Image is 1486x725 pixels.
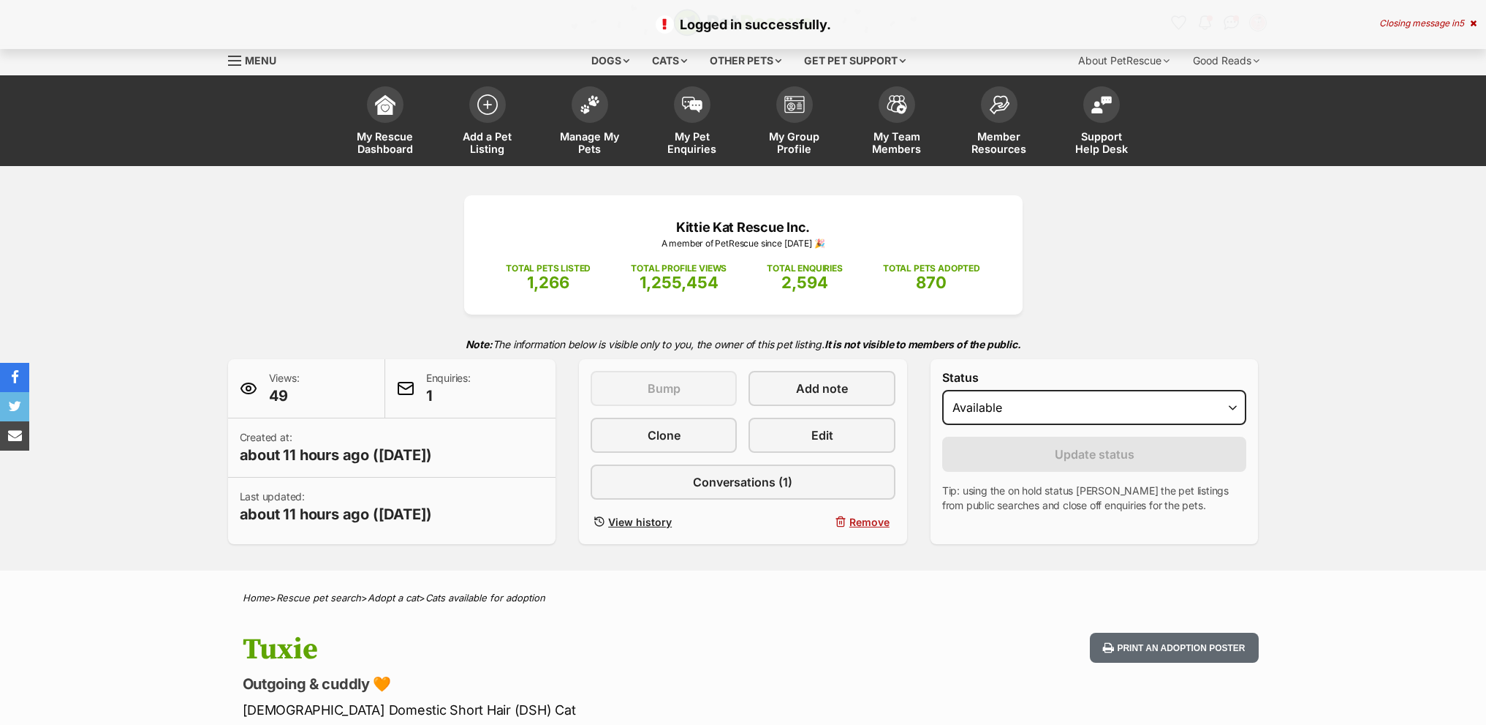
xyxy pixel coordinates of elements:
strong: It is not visible to members of the public. [824,338,1021,350]
p: Kittie Kat Rescue Inc. [486,217,1001,237]
img: member-resources-icon-8e73f808a243e03378d46382f2149f9095a855e16c252ad45f914b54edf8863c.svg [989,95,1009,115]
a: My Pet Enquiries [641,79,743,166]
div: Closing message in [1379,18,1476,29]
a: Cats available for adoption [425,592,545,604]
a: Add note [748,371,895,406]
span: about 11 hours ago ([DATE]) [240,445,433,465]
div: About PetRescue [1068,46,1180,75]
div: Dogs [581,46,640,75]
span: Bump [648,380,681,397]
a: Member Resources [948,79,1050,166]
p: TOTAL PETS ADOPTED [883,262,980,275]
img: team-members-icon-5396bd8760b3fe7c0b43da4ab00e1e3bb1a5d9ba89233759b79545d2d3fc5d0d.svg [887,95,907,114]
p: Views: [269,371,300,406]
a: Adopt a cat [368,592,419,604]
button: Update status [942,437,1247,472]
span: Member Resources [966,130,1032,155]
button: Remove [748,511,895,533]
a: Add a Pet Listing [436,79,539,166]
span: 1,255,454 [640,273,719,292]
p: The information below is visible only to you, the owner of this pet listing. [228,329,1259,359]
a: Rescue pet search [276,592,361,604]
span: Conversations (1) [693,473,792,491]
span: Clone [648,427,681,444]
button: Bump [591,371,737,406]
span: My Pet Enquiries [659,130,725,155]
span: My Team Members [864,130,930,155]
img: add-pet-listing-icon-0afa8454b4691262ce3f59096e99ab1cd57d4a30225e0717b998d2c9b9846f56.svg [477,94,498,115]
span: My Group Profile [762,130,827,155]
p: Tip: using the on hold status [PERSON_NAME] the pet listings from public searches and close off e... [942,484,1247,513]
span: about 11 hours ago ([DATE]) [240,504,433,525]
div: Cats [642,46,697,75]
p: TOTAL PETS LISTED [506,262,591,275]
p: TOTAL ENQUIRIES [767,262,842,275]
span: Add note [796,380,848,397]
h1: Tuxie [243,633,861,666]
div: Get pet support [794,46,916,75]
a: Menu [228,46,287,72]
a: Conversations (1) [591,465,895,500]
p: Outgoing & cuddly 🧡 [243,674,861,694]
span: My Rescue Dashboard [352,130,418,155]
span: Menu [245,54,276,67]
span: 870 [916,273,947,292]
span: Edit [811,427,833,444]
a: My Rescue Dashboard [334,79,436,166]
a: Clone [591,418,737,453]
div: Good Reads [1183,46,1270,75]
span: 2,594 [781,273,828,292]
a: Manage My Pets [539,79,641,166]
img: pet-enquiries-icon-7e3ad2cf08bfb03b45e93fb7055b45f3efa6380592205ae92323e6603595dc1f.svg [682,97,702,113]
p: Logged in successfully. [15,15,1471,34]
p: A member of PetRescue since [DATE] 🎉 [486,237,1001,250]
a: My Group Profile [743,79,846,166]
img: help-desk-icon-fdf02630f3aa405de69fd3d07c3f3aa587a6932b1a1747fa1d2bba05be0121f9.svg [1091,96,1112,113]
span: View history [608,514,672,530]
label: Status [942,371,1247,384]
div: > > > [206,593,1281,604]
span: Support Help Desk [1069,130,1134,155]
p: Last updated: [240,489,433,525]
span: 49 [269,386,300,406]
span: 1,266 [527,273,569,292]
p: Enquiries: [426,371,471,406]
span: Manage My Pets [557,130,623,155]
button: Print an adoption poster [1090,633,1258,663]
span: 5 [1459,18,1464,29]
span: 1 [426,386,471,406]
p: [DEMOGRAPHIC_DATA] Domestic Short Hair (DSH) Cat [243,700,861,720]
img: manage-my-pets-icon-02211641906a0b7f246fdf0571729dbe1e7629f14944591b6c1af311fb30b64b.svg [580,95,600,114]
span: Add a Pet Listing [455,130,520,155]
p: Created at: [240,430,433,465]
span: Remove [849,514,890,530]
strong: Note: [466,338,493,350]
img: dashboard-icon-eb2f2d2d3e046f16d808141f083e7271f6b2e854fb5c12c21221c1fb7104beca.svg [375,94,395,115]
a: My Team Members [846,79,948,166]
div: Other pets [700,46,792,75]
img: group-profile-icon-3fa3cf56718a62981997c0bc7e787c4b2cf8bcc04b72c1350f741eb67cf2f40e.svg [784,96,805,113]
p: TOTAL PROFILE VIEWS [631,262,727,275]
a: Home [243,592,270,604]
a: Support Help Desk [1050,79,1153,166]
a: Edit [748,418,895,453]
span: Update status [1055,446,1134,463]
a: View history [591,511,737,533]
